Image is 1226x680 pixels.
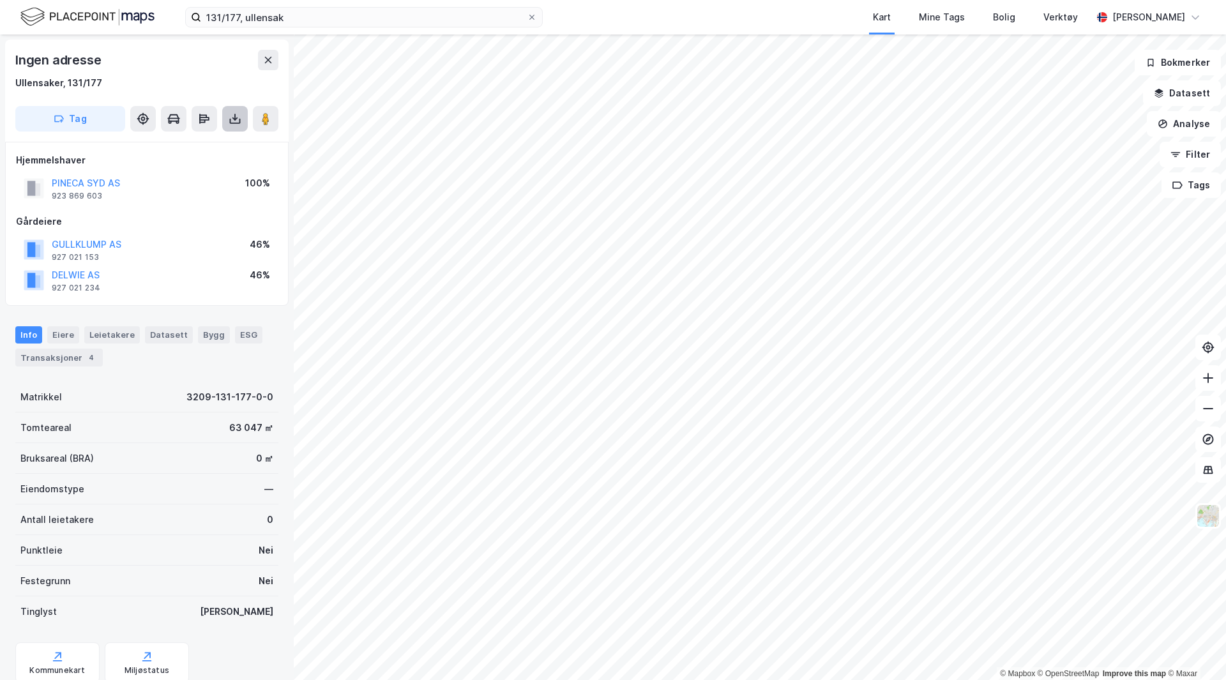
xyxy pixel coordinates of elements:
div: Hjemmelshaver [16,153,278,168]
div: Eiendomstype [20,481,84,497]
div: 46% [250,268,270,283]
div: 927 021 153 [52,252,99,262]
div: Ingen adresse [15,50,103,70]
div: Kommunekart [29,665,85,676]
div: Bruksareal (BRA) [20,451,94,466]
div: Matrikkel [20,389,62,405]
div: Kart [873,10,891,25]
div: Bolig [993,10,1015,25]
iframe: Chat Widget [1162,619,1226,680]
div: Miljøstatus [125,665,169,676]
a: OpenStreetMap [1038,669,1100,678]
button: Bokmerker [1135,50,1221,75]
div: Bygg [198,326,230,343]
a: Mapbox [1000,669,1035,678]
div: Festegrunn [20,573,70,589]
div: 4 [85,351,98,364]
div: 0 ㎡ [256,451,273,466]
div: Verktøy [1043,10,1078,25]
button: Tags [1162,172,1221,198]
div: 923 869 603 [52,191,102,201]
div: Transaksjoner [15,349,103,366]
button: Tag [15,106,125,132]
div: Ullensaker, 131/177 [15,75,102,91]
div: Mine Tags [919,10,965,25]
button: Analyse [1147,111,1221,137]
div: ESG [235,326,262,343]
div: Tomteareal [20,420,72,435]
div: Punktleie [20,543,63,558]
div: Tinglyst [20,604,57,619]
button: Datasett [1143,80,1221,106]
div: Info [15,326,42,343]
div: Nei [259,543,273,558]
div: Nei [259,573,273,589]
div: 927 021 234 [52,283,100,293]
div: Gårdeiere [16,214,278,229]
div: 46% [250,237,270,252]
div: Antall leietakere [20,512,94,527]
div: Leietakere [84,326,140,343]
input: Søk på adresse, matrikkel, gårdeiere, leietakere eller personer [201,8,527,27]
div: 0 [267,512,273,527]
div: Datasett [145,326,193,343]
img: logo.f888ab2527a4732fd821a326f86c7f29.svg [20,6,155,28]
div: — [264,481,273,497]
button: Filter [1160,142,1221,167]
div: 100% [245,176,270,191]
div: [PERSON_NAME] [200,604,273,619]
div: Kontrollprogram for chat [1162,619,1226,680]
div: 3209-131-177-0-0 [186,389,273,405]
div: [PERSON_NAME] [1112,10,1185,25]
a: Improve this map [1103,669,1166,678]
div: Eiere [47,326,79,343]
img: Z [1196,504,1220,528]
div: 63 047 ㎡ [229,420,273,435]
